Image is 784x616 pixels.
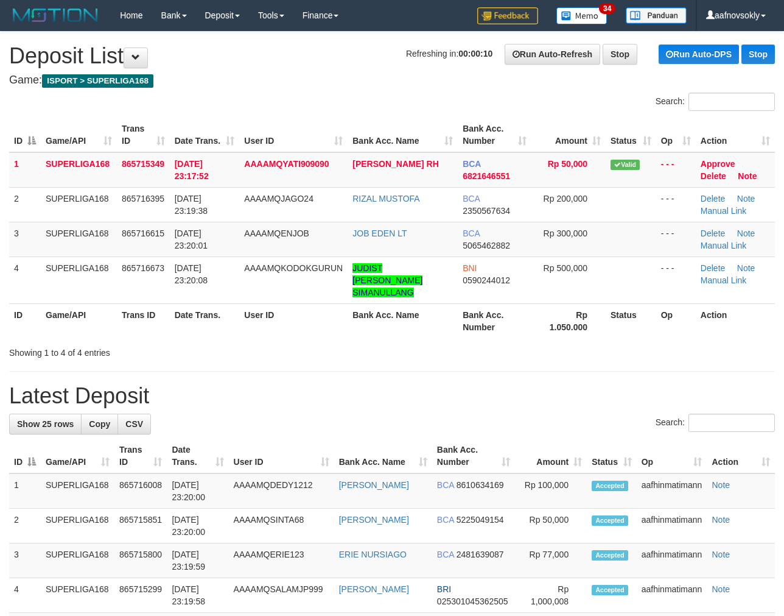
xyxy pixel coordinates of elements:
[41,473,114,509] td: SUPERLIGA168
[114,509,167,543] td: 865715851
[348,303,458,338] th: Bank Acc. Name
[531,118,606,152] th: Amount: activate to sort column ascending
[117,118,170,152] th: Trans ID: activate to sort column ascending
[637,578,707,613] td: aafhinmatimann
[587,439,637,473] th: Status: activate to sort column ascending
[637,509,707,543] td: aafhinmatimann
[167,578,228,613] td: [DATE] 23:19:58
[437,597,508,606] span: Copy 025301045362505 to clipboard
[701,159,735,169] a: Approve
[656,93,775,111] label: Search:
[457,550,504,559] span: Copy 2481639087 to clipboard
[477,7,538,24] img: Feedback.jpg
[637,543,707,578] td: aafhinmatimann
[229,543,334,578] td: AAAAMQERIE123
[41,118,117,152] th: Game/API: activate to sort column ascending
[701,194,725,204] a: Delete
[606,118,656,152] th: Status: activate to sort column ascending
[515,543,587,578] td: Rp 77,000
[244,228,309,238] span: AAAAMQENJOB
[244,263,343,273] span: AAAAMQKODOKGURUN
[688,414,775,432] input: Search:
[626,7,687,24] img: panduan.png
[737,263,755,273] a: Note
[9,222,41,257] td: 3
[9,44,775,68] h1: Deposit List
[175,194,208,216] span: [DATE] 23:19:38
[656,414,775,432] label: Search:
[656,222,696,257] td: - - -
[114,473,167,509] td: 865716008
[738,171,757,181] a: Note
[515,509,587,543] td: Rp 50,000
[737,194,755,204] a: Note
[548,159,587,169] span: Rp 50,000
[167,473,228,509] td: [DATE] 23:20:00
[707,439,775,473] th: Action: activate to sort column ascending
[463,171,510,181] span: Copy 6821646551 to clipboard
[9,6,102,24] img: MOTION_logo.png
[656,118,696,152] th: Op: activate to sort column ascending
[603,44,637,65] a: Stop
[712,584,730,594] a: Note
[41,543,114,578] td: SUPERLIGA168
[41,222,117,257] td: SUPERLIGA168
[592,550,628,561] span: Accepted
[592,515,628,526] span: Accepted
[611,160,640,170] span: Valid transaction
[339,515,409,525] a: [PERSON_NAME]
[712,550,730,559] a: Note
[592,585,628,595] span: Accepted
[457,515,504,525] span: Copy 5225049154 to clipboard
[9,303,41,338] th: ID
[122,194,164,204] span: 865716395
[437,550,454,559] span: BCA
[696,303,775,338] th: Action
[505,44,600,65] a: Run Auto-Refresh
[244,159,329,169] span: AAAAMQYATI909090
[9,473,41,509] td: 1
[41,152,117,188] td: SUPERLIGA168
[437,584,451,594] span: BRI
[544,263,587,273] span: Rp 500,000
[463,275,510,285] span: Copy 0590244012 to clipboard
[701,241,747,250] a: Manual Link
[81,414,118,434] a: Copy
[352,228,407,238] a: JOB EDEN LT
[42,74,153,88] span: ISPORT > SUPERLIGA168
[167,543,228,578] td: [DATE] 23:19:59
[606,303,656,338] th: Status
[437,480,454,490] span: BCA
[9,384,775,408] h1: Latest Deposit
[556,7,607,24] img: Button%20Memo.svg
[41,303,117,338] th: Game/API
[117,303,170,338] th: Trans ID
[437,515,454,525] span: BCA
[114,543,167,578] td: 865715800
[175,228,208,250] span: [DATE] 23:20:01
[458,303,531,338] th: Bank Acc. Number
[352,263,422,297] a: JUDIST [PERSON_NAME] SIMANULLANG
[463,263,477,273] span: BNI
[114,439,167,473] th: Trans ID: activate to sort column ascending
[701,275,747,285] a: Manual Link
[339,584,409,594] a: [PERSON_NAME]
[9,342,318,359] div: Showing 1 to 4 of 4 entries
[125,419,143,429] span: CSV
[239,118,348,152] th: User ID: activate to sort column ascending
[167,439,228,473] th: Date Trans.: activate to sort column ascending
[463,194,480,204] span: BCA
[637,473,707,509] td: aafhinmatimann
[515,439,587,473] th: Amount: activate to sort column ascending
[463,241,510,250] span: Copy 5065462882 to clipboard
[352,159,439,169] a: [PERSON_NAME] RH
[9,509,41,543] td: 2
[701,171,726,181] a: Delete
[175,263,208,285] span: [DATE] 23:20:08
[348,118,458,152] th: Bank Acc. Name: activate to sort column ascending
[41,509,114,543] td: SUPERLIGA168
[9,74,775,87] h4: Game:
[637,439,707,473] th: Op: activate to sort column ascending
[339,480,409,490] a: [PERSON_NAME]
[9,152,41,188] td: 1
